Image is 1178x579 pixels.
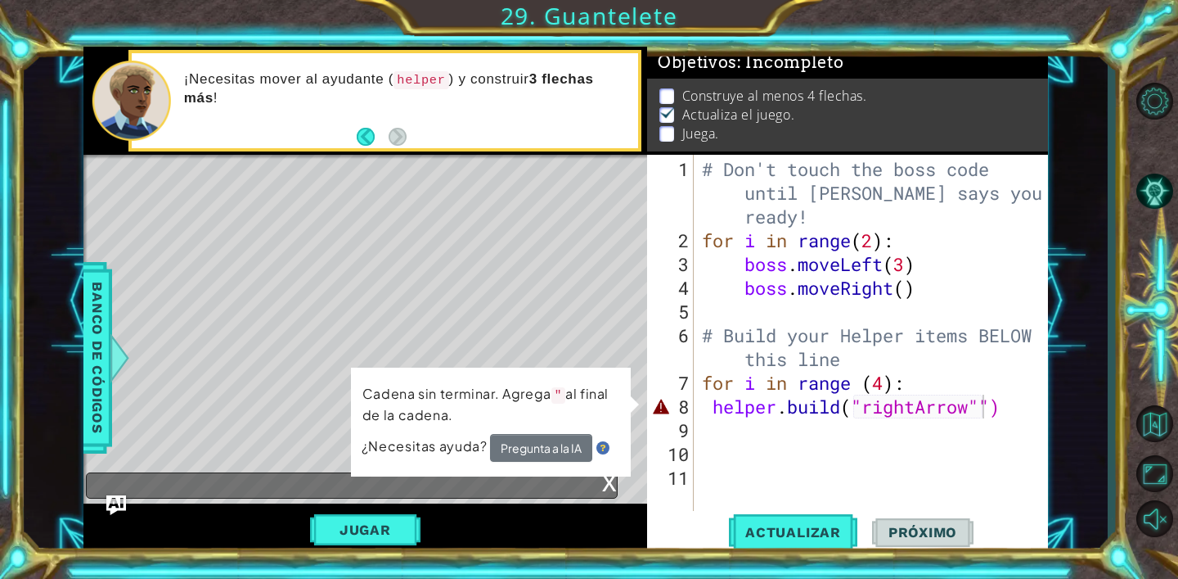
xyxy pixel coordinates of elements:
p: Construye al menos 4 flechas. [682,87,867,105]
div: 10 [650,442,694,466]
img: Hint [596,441,609,455]
button: Pista IA [1131,171,1178,211]
button: Jugar [310,514,420,545]
button: Volver al mapa [1131,400,1178,447]
span: Banco de códigos [84,273,110,442]
span: : Incompleto [737,52,843,72]
button: Sonido encendido [1131,499,1178,539]
button: Opciones de nivel [1131,81,1178,121]
div: 6 [650,323,694,371]
p: Actualiza el juego. [682,106,794,124]
div: 11 [650,466,694,490]
div: 2 [650,228,694,252]
div: 9 [650,418,694,442]
div: 4 [650,276,694,300]
span: Actualizar [729,524,857,541]
p: Cadena sin terminar. Agrega al final de la cadena. [362,384,619,425]
div: 1 [650,157,694,228]
p: ¡Necesitas mover al ayudante ( ) y construir ! [184,70,627,107]
strong: 3 flechas más [184,71,594,106]
span: ¿Necesitas ayuda? [362,437,490,455]
button: Maximizar navegador [1131,454,1178,494]
code: helper [393,71,448,89]
button: Back [357,128,389,146]
span: Próximo [872,524,973,541]
button: Próximo [872,513,973,553]
div: 5 [650,300,694,323]
button: Actualizar [729,513,857,553]
button: Pregunta a la IA [490,434,592,462]
span: Objetivos [658,52,844,73]
code: " [551,387,565,404]
img: Check mark for checkbox [659,106,676,119]
button: Ask AI [106,495,126,515]
div: 8 [650,395,694,418]
div: 3 [650,252,694,276]
div: x [602,473,617,490]
button: Next [389,128,407,146]
p: Juega. [682,124,719,142]
div: 7 [650,371,694,395]
a: Volver al mapa [1131,397,1178,451]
